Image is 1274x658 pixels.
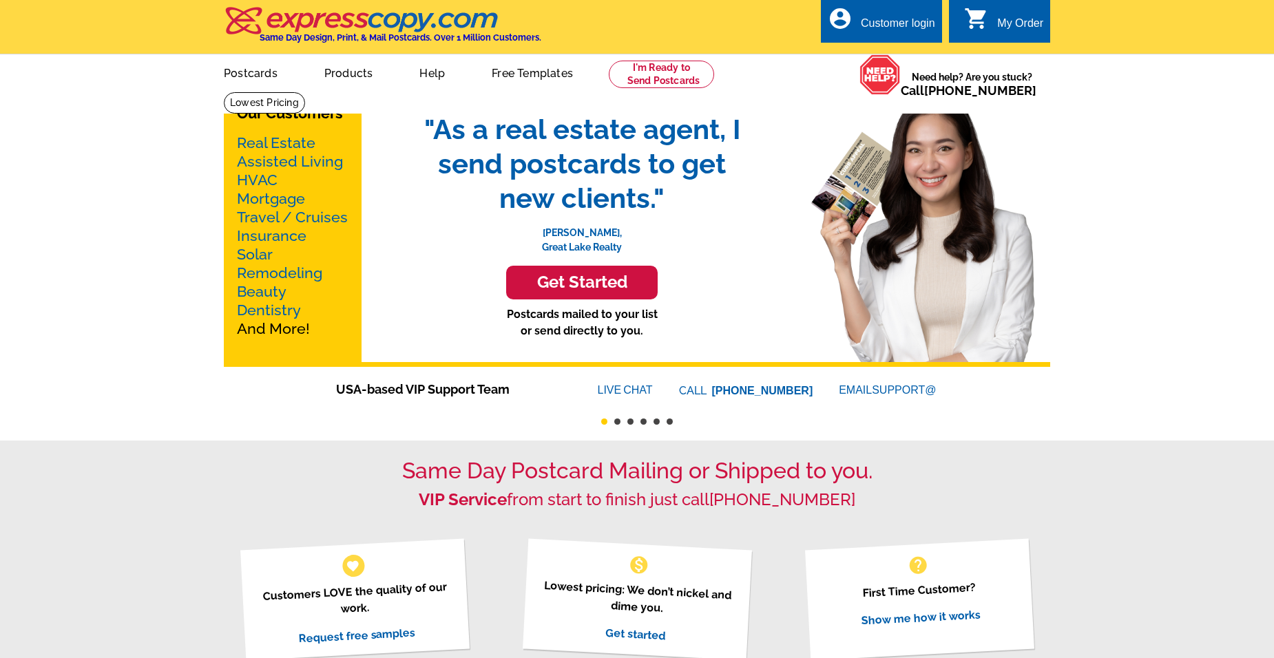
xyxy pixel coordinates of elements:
font: SUPPORT@ [872,382,938,399]
span: favorite [346,558,360,573]
h2: from start to finish just call [224,490,1050,510]
a: Remodeling [237,264,322,282]
button: 1 of 6 [601,418,607,425]
a: account_circle Customer login [828,15,935,32]
span: monetization_on [628,554,650,576]
a: Dentistry [237,301,301,319]
p: [PERSON_NAME], Great Lake Realty [410,215,754,255]
font: CALL [679,383,709,399]
a: Postcards [202,56,300,88]
img: help [859,54,901,95]
p: First Time Customer? [822,577,1016,604]
div: Customer login [861,17,935,36]
h1: Same Day Postcard Mailing or Shipped to you. [224,458,1050,484]
a: Show me how it works [861,608,981,627]
a: Assisted Living [237,153,343,170]
a: Travel / Cruises [237,209,348,226]
a: Products [302,56,395,88]
a: [PHONE_NUMBER] [709,489,855,509]
a: Free Templates [470,56,595,88]
p: Postcards mailed to your list or send directly to you. [410,306,754,339]
a: Solar [237,246,273,263]
span: Need help? Are you stuck? [901,70,1043,98]
p: Customers LOVE the quality of our work. [257,578,452,622]
a: Insurance [237,227,306,244]
i: account_circle [828,6,853,31]
a: Get started [605,626,665,642]
a: LIVECHAT [598,384,653,396]
a: EMAILSUPPORT@ [839,384,938,396]
h4: Same Day Design, Print, & Mail Postcards. Over 1 Million Customers. [260,32,541,43]
a: [PHONE_NUMBER] [924,83,1036,98]
i: shopping_cart [964,6,989,31]
a: Same Day Design, Print, & Mail Postcards. Over 1 Million Customers. [224,17,541,43]
a: shopping_cart My Order [964,15,1043,32]
button: 3 of 6 [627,418,634,425]
button: 2 of 6 [614,418,620,425]
span: USA-based VIP Support Team [336,380,556,399]
p: And More! [237,134,348,338]
span: help [907,554,929,576]
p: Lowest pricing: We don’t nickel and dime you. [539,577,734,620]
font: LIVE [598,382,624,399]
a: Beauty [237,283,286,300]
h3: Get Started [523,273,640,293]
span: Call [901,83,1036,98]
a: [PHONE_NUMBER] [712,385,813,396]
a: Help [397,56,467,88]
a: Request free samples [297,626,415,645]
div: My Order [997,17,1043,36]
a: Real Estate [237,134,315,151]
a: HVAC [237,171,278,189]
a: Mortgage [237,190,305,207]
a: Get Started [410,266,754,299]
button: 4 of 6 [640,418,647,425]
span: "As a real estate agent, I send postcards to get new clients." [410,112,754,215]
button: 5 of 6 [654,418,660,425]
button: 6 of 6 [667,418,673,425]
strong: VIP Service [419,489,507,509]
